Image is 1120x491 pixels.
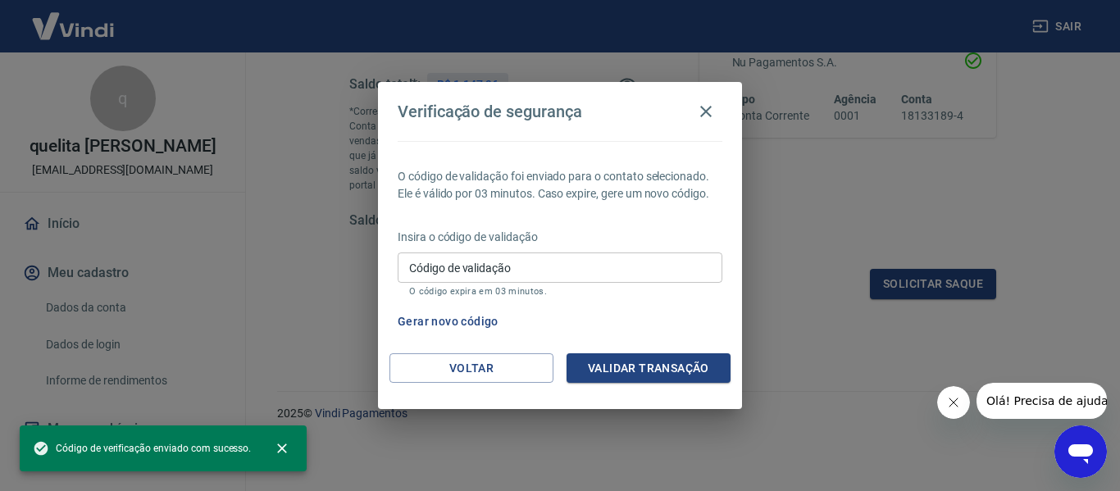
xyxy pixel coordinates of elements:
[1054,425,1107,478] iframe: Botão para abrir a janela de mensagens
[409,286,711,297] p: O código expira em 03 minutos.
[567,353,731,384] button: Validar transação
[10,11,138,25] span: Olá! Precisa de ajuda?
[391,307,505,337] button: Gerar novo código
[398,102,582,121] h4: Verificação de segurança
[33,440,251,457] span: Código de verificação enviado com sucesso.
[398,229,722,246] p: Insira o código de validação
[977,383,1107,419] iframe: Mensagem da empresa
[264,430,300,466] button: close
[937,386,970,419] iframe: Fechar mensagem
[398,168,722,202] p: O código de validação foi enviado para o contato selecionado. Ele é válido por 03 minutos. Caso e...
[389,353,553,384] button: Voltar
